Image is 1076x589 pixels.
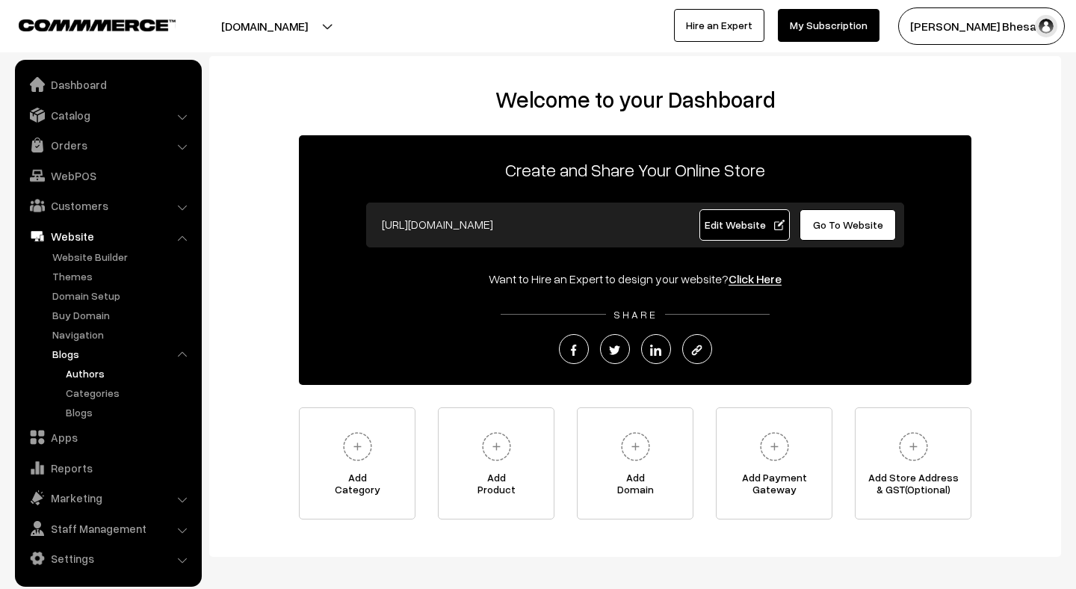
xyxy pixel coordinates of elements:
button: [PERSON_NAME] Bhesani… [898,7,1065,45]
a: Website Builder [49,249,197,265]
a: AddCategory [299,407,415,519]
button: [DOMAIN_NAME] [169,7,360,45]
a: Marketing [19,484,197,511]
a: Go To Website [800,209,896,241]
a: My Subscription [778,9,879,42]
span: Add Domain [578,472,693,502]
h2: Welcome to your Dashboard [224,86,1046,113]
span: Add Payment Gateway [717,472,832,502]
a: Themes [49,268,197,284]
a: Blogs [62,404,197,420]
span: Add Store Address & GST(Optional) [856,472,971,502]
a: COMMMERCE [19,15,149,33]
a: Categories [62,385,197,401]
img: plus.svg [893,426,934,467]
a: Orders [19,132,197,158]
a: Apps [19,424,197,451]
a: Settings [19,545,197,572]
img: user [1035,15,1057,37]
a: Buy Domain [49,307,197,323]
a: Catalog [19,102,197,129]
a: Authors [62,366,197,381]
a: Domain Setup [49,288,197,303]
span: Add Category [300,472,415,502]
a: Reports [19,454,197,481]
span: Add Product [439,472,554,502]
a: Website [19,223,197,250]
a: Navigation [49,327,197,342]
a: WebPOS [19,162,197,189]
img: plus.svg [615,426,656,467]
a: AddProduct [438,407,554,519]
img: plus.svg [476,426,517,467]
span: Edit Website [705,218,785,231]
a: Add PaymentGateway [716,407,832,519]
a: Staff Management [19,515,197,542]
a: AddDomain [577,407,693,519]
img: plus.svg [754,426,795,467]
span: SHARE [606,308,665,321]
img: plus.svg [337,426,378,467]
p: Create and Share Your Online Store [299,156,971,183]
a: Click Here [729,271,782,286]
img: COMMMERCE [19,19,176,31]
a: Customers [19,192,197,219]
a: Edit Website [699,209,791,241]
span: Go To Website [813,218,883,231]
a: Dashboard [19,71,197,98]
a: Add Store Address& GST(Optional) [855,407,971,519]
a: Hire an Expert [674,9,764,42]
a: Blogs [49,346,197,362]
div: Want to Hire an Expert to design your website? [299,270,971,288]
